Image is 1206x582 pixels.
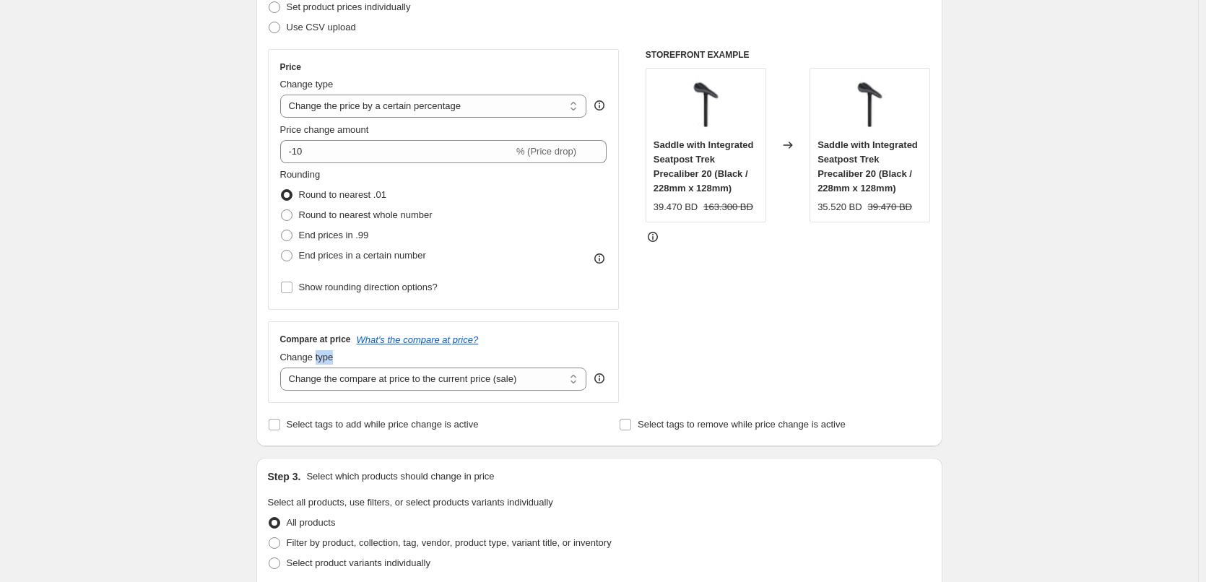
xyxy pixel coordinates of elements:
span: Saddle with Integrated Seatpost Trek Precaliber 20 (Black / 228mm x 128mm) [654,139,754,194]
span: End prices in .99 [299,230,369,240]
img: SaddleWithIntegratedSeatpost-ComfortableBikeSeatforKids1_80x.webp [841,76,899,134]
span: Use CSV upload [287,22,356,32]
div: 39.470 BD [654,200,698,214]
h6: STOREFRONT EXAMPLE [646,49,931,61]
span: Select tags to add while price change is active [287,419,479,430]
span: Select product variants individually [287,557,430,568]
input: -15 [280,140,513,163]
div: help [592,98,607,113]
strike: 39.470 BD [868,200,912,214]
span: All products [287,517,336,528]
span: Filter by product, collection, tag, vendor, product type, variant title, or inventory [287,537,612,548]
h3: Compare at price [280,334,351,345]
p: Select which products should change in price [306,469,494,484]
span: End prices in a certain number [299,250,426,261]
span: Select all products, use filters, or select products variants individually [268,497,553,508]
span: Show rounding direction options? [299,282,438,292]
span: Rounding [280,169,321,180]
h2: Step 3. [268,469,301,484]
button: What's the compare at price? [357,334,479,345]
div: help [592,371,607,386]
span: Change type [280,352,334,362]
span: % (Price drop) [516,146,576,157]
span: Change type [280,79,334,90]
strike: 163.300 BD [703,200,753,214]
span: Saddle with Integrated Seatpost Trek Precaliber 20 (Black / 228mm x 128mm) [817,139,918,194]
span: Price change amount [280,124,369,135]
span: Round to nearest .01 [299,189,386,200]
span: Set product prices individually [287,1,411,12]
div: 35.520 BD [817,200,862,214]
img: SaddleWithIntegratedSeatpost-ComfortableBikeSeatforKids1_80x.webp [677,76,734,134]
span: Round to nearest whole number [299,209,433,220]
span: Select tags to remove while price change is active [638,419,846,430]
h3: Price [280,61,301,73]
